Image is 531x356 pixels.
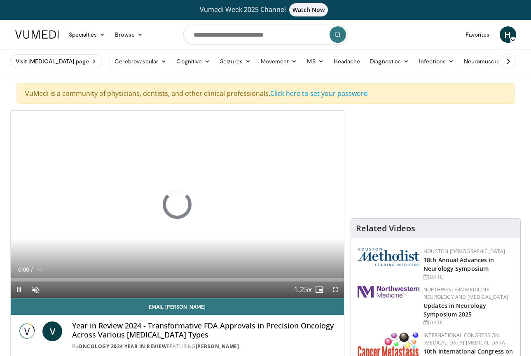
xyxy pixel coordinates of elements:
div: [DATE] [423,319,514,326]
span: 0:00 [18,266,29,273]
button: Fullscreen [327,282,344,298]
a: Cognitive [171,53,215,70]
img: 5e4488cc-e109-4a4e-9fd9-73bb9237ee91.png.150x105_q85_autocrop_double_scale_upscale_version-0.2.png [358,248,419,266]
button: Pause [11,282,27,298]
a: Diagnostics [365,53,414,70]
div: Progress Bar [11,278,344,282]
img: 2a462fb6-9365-492a-ac79-3166a6f924d8.png.150x105_q85_autocrop_double_scale_upscale_version-0.2.jpg [358,286,419,298]
h4: Related Videos [356,223,415,233]
span: Watch Now [289,3,328,16]
div: VuMedi is a community of physicians, dentists, and other clinical professionals. [16,83,515,104]
img: Oncology 2024 Year in Review [17,321,40,341]
a: Browse [110,26,148,43]
span: -:- [37,266,43,273]
a: MS [302,53,328,70]
a: Northwestern Medicine Neurology and [MEDICAL_DATA] [423,286,508,300]
a: H [500,26,516,43]
a: Email [PERSON_NAME] [11,298,344,315]
span: Vumedi Week 2025 Channel [200,5,332,14]
h4: Year in Review 2024 - Transformative FDA Approvals in Precision Oncology Across Various [MEDICAL_... [72,321,337,339]
video-js: Video Player [11,111,344,298]
div: [DATE] [423,273,514,281]
input: Search topics, interventions [183,25,348,44]
a: Cerebrovascular [110,53,171,70]
a: Neuromuscular [459,53,517,70]
div: By FEATURING [72,343,337,350]
a: Specialties [64,26,110,43]
a: Click here to set your password [270,89,368,98]
a: Houston [DEMOGRAPHIC_DATA] [423,248,505,255]
a: Oncology 2024 Year in Review [78,343,167,350]
a: [PERSON_NAME] [196,343,239,350]
a: 18th Annual Advances in Neurology Symposium [423,256,494,272]
a: Favorites [461,26,495,43]
a: Vumedi Week 2025 ChannelWatch Now [16,3,515,16]
a: Visit [MEDICAL_DATA] page [10,54,103,68]
a: Seizures [215,53,256,70]
button: Unmute [27,282,44,298]
a: Headache [329,53,365,70]
a: V [42,321,62,341]
iframe: Advertisement [374,110,498,213]
img: VuMedi Logo [15,30,59,39]
a: Movement [256,53,302,70]
a: Updates in Neurology Symposium 2025 [423,302,486,318]
a: Infections [414,53,459,70]
button: Enable picture-in-picture mode [311,282,327,298]
span: / [31,266,33,273]
a: International Congress on [MEDICAL_DATA] [MEDICAL_DATA] [423,332,507,346]
button: Playback Rate [295,282,311,298]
